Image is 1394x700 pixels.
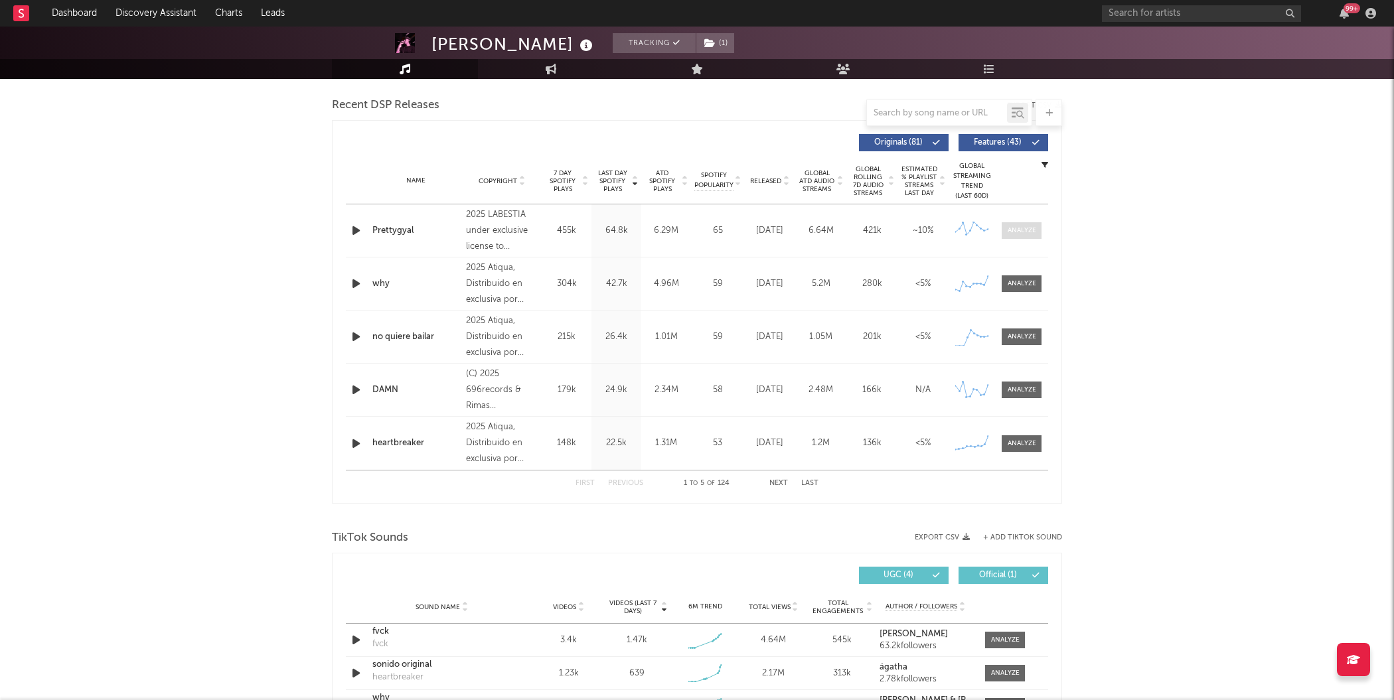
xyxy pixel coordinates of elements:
div: 1.2M [799,437,843,450]
div: <5% [901,330,945,344]
div: ~ 10 % [901,224,945,238]
div: 4.96M [645,277,688,291]
a: sonido original [372,658,511,671]
div: [DATE] [747,224,792,238]
a: Prettygyal [372,224,459,238]
button: Previous [608,480,643,487]
div: 1.05M [799,330,843,344]
div: 2025 LABESTIA under exclusive license to ONErpm [466,207,538,255]
div: 22.5k [595,437,638,450]
div: [DATE] [747,277,792,291]
strong: ágatha [880,663,907,671]
button: Originals(81) [859,134,949,151]
a: no quiere bailar [372,330,459,344]
div: 166k [850,384,894,397]
div: (C) 2025 696records & Rimas Entertainment Europa S.L [466,366,538,414]
input: Search by song name or URL [867,108,1007,119]
div: 58 [694,384,741,397]
div: 65 [694,224,741,238]
div: 24.9k [595,384,638,397]
div: 2.78k followers [880,675,972,684]
div: 421k [850,224,894,238]
div: 1.01M [645,330,688,344]
div: N/A [901,384,945,397]
div: 6M Trend [674,602,736,612]
span: of [707,480,715,486]
span: Official ( 1 ) [967,571,1028,579]
div: 1.31M [645,437,688,450]
div: 6.29M [645,224,688,238]
span: Videos (last 7 days) [606,599,660,615]
span: Originals ( 81 ) [868,139,929,147]
div: 639 [629,667,645,680]
div: Global Streaming Trend (Last 60D) [952,161,992,201]
button: First [576,480,595,487]
span: Global Rolling 7D Audio Streams [850,165,886,197]
a: heartbreaker [372,437,459,450]
span: Features ( 43 ) [967,139,1028,147]
div: 215k [545,330,588,344]
div: <5% [901,437,945,450]
div: [DATE] [747,330,792,344]
div: 26.4k [595,330,638,344]
button: + Add TikTok Sound [970,534,1062,541]
span: Global ATD Audio Streams [799,169,835,193]
button: UGC(4) [859,567,949,584]
div: 1 5 124 [670,476,743,492]
span: 7 Day Spotify Plays [545,169,580,193]
div: 304k [545,277,588,291]
div: 3.4k [538,634,599,647]
div: 99 + [1344,3,1360,13]
div: 2025 Atiqua, Distribuido en exclusiva por ADA. [466,313,538,361]
a: why [372,277,459,291]
div: 4.64M [743,634,805,647]
a: DAMN [372,384,459,397]
div: 59 [694,330,741,344]
div: 2025 Atiqua, Distribuido en exclusiva por ADA. [466,419,538,467]
div: <5% [901,277,945,291]
button: Export CSV [915,533,970,541]
div: 2.17M [743,667,805,680]
button: (1) [696,33,734,53]
span: TikTok Sounds [332,530,408,546]
div: 59 [694,277,741,291]
a: [PERSON_NAME] [880,630,972,639]
div: [DATE] [747,437,792,450]
strong: [PERSON_NAME] [880,630,948,638]
span: to [690,480,698,486]
div: 201k [850,330,894,344]
span: Recent DSP Releases [332,98,439,113]
span: Released [750,177,781,185]
div: 64.8k [595,224,638,238]
div: 148k [545,437,588,450]
div: 313k [811,667,873,680]
span: Sound Name [416,603,460,611]
button: Last [801,480,818,487]
div: 179k [545,384,588,397]
span: Copyright [479,177,517,185]
div: fvck [372,638,388,651]
div: 2025 Atiqua, Distribuido en exclusiva por ADA. [466,260,538,308]
button: Official(1) [959,567,1048,584]
div: 6.64M [799,224,843,238]
span: ATD Spotify Plays [645,169,680,193]
div: Name [372,176,459,186]
div: 53 [694,437,741,450]
span: Spotify Popularity [694,171,734,190]
div: [DATE] [747,384,792,397]
span: Videos [553,603,576,611]
div: 2.48M [799,384,843,397]
div: 63.2k followers [880,642,972,651]
a: ágatha [880,663,972,672]
button: Tracking [613,33,696,53]
div: [PERSON_NAME] [431,33,596,55]
div: 5.2M [799,277,843,291]
span: UGC ( 4 ) [868,571,929,579]
a: fvck [372,625,511,638]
